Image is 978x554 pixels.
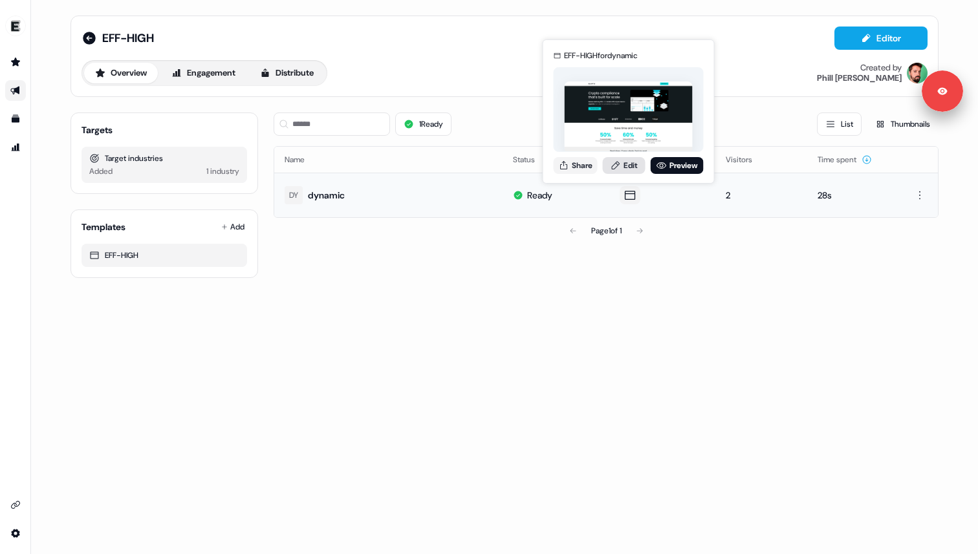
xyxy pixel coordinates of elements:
[818,148,872,171] button: Time spent
[867,112,939,136] button: Thumbnails
[5,495,26,515] a: Go to integrations
[89,249,239,262] div: EFF-HIGH
[5,52,26,72] a: Go to prospects
[206,165,239,178] div: 1 industry
[89,152,239,165] div: Target industries
[591,224,622,237] div: Page 1 of 1
[817,112,862,136] button: List
[308,189,345,202] div: dynamic
[818,189,885,202] div: 28s
[907,63,928,83] img: Phill
[5,109,26,129] a: Go to templates
[102,30,154,46] span: EFF-HIGH
[5,80,26,101] a: Go to outbound experience
[89,165,113,178] div: Added
[219,218,247,236] button: Add
[81,123,113,136] div: Targets
[395,112,451,136] button: 1Ready
[81,220,125,233] div: Templates
[285,148,320,171] button: Name
[84,63,158,83] button: Overview
[834,27,928,50] button: Editor
[565,81,693,153] img: asset preview
[834,33,928,47] a: Editor
[527,189,552,202] div: Ready
[5,523,26,544] a: Go to integrations
[726,148,768,171] button: Visitors
[160,63,246,83] button: Engagement
[5,137,26,158] a: Go to attribution
[860,63,902,73] div: Created by
[651,157,704,174] a: Preview
[726,189,796,202] div: 2
[289,189,298,202] div: DY
[817,73,902,83] div: Phill [PERSON_NAME]
[603,157,646,174] a: Edit
[554,157,598,174] button: Share
[513,148,550,171] button: Status
[564,49,638,62] div: EFF-HIGH for dynamic
[249,63,325,83] button: Distribute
